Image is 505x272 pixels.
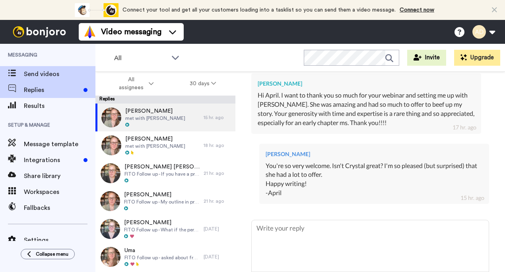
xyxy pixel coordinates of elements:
img: c34f7bb7-ceed-4cb8-8452-f349dbd5723f-thumb.jpg [100,219,120,239]
img: 71954c62-54b3-479b-a08e-c19a81db6d96-thumb.jpg [101,247,120,267]
a: Connect now [400,7,434,13]
img: bj-logo-header-white.svg [10,26,69,37]
span: Uma [124,247,200,254]
span: All assignees [115,76,147,92]
div: [DATE] [204,226,231,232]
button: Upgrade [454,50,500,66]
a: [PERSON_NAME]met with [PERSON_NAME]15 hr. ago [95,104,235,131]
span: [PERSON_NAME] [125,107,185,115]
div: 15 hr. ago [204,114,231,121]
div: 17 hr. ago [453,123,476,131]
span: Collapse menu [36,251,68,257]
span: Message template [24,139,95,149]
span: [PERSON_NAME] [124,219,200,227]
button: Invite [407,50,446,66]
a: [PERSON_NAME] [PERSON_NAME]FITO Follow up - If you have a pro lauge, do you need an epilogue?21 h... [95,159,235,187]
button: Collapse menu [21,249,75,259]
a: [PERSON_NAME]met with [PERSON_NAME]18 hr. ago [95,131,235,159]
span: [PERSON_NAME] [124,191,200,199]
span: Video messaging [101,26,161,37]
div: Hi April. I want to thank you so much for your webinar and setting me up with [PERSON_NAME]. She ... [258,91,475,127]
span: FITO Follow up - What if the perceived inciting event turns out to be a false alarm? [124,227,200,233]
span: [PERSON_NAME] [PERSON_NAME] [124,163,200,171]
img: 5b5de44a-1693-41cb-8380-b9302b6e76b4-thumb.jpg [100,191,120,211]
div: Replies [95,96,235,104]
button: All assignees [97,72,172,95]
span: FITO Follow up - If you have a pro lauge, do you need an epilogue? [124,171,200,177]
span: [PERSON_NAME] [125,135,185,143]
div: [DATE] [204,254,231,260]
img: 96a2bd6c-ab90-405d-9bc2-b370e34569a8-thumb.jpg [101,163,120,183]
div: 21 hr. ago [204,170,231,176]
span: Send videos [24,69,95,79]
div: You're so very welcome. Isn't Crystal great? I'm so pleased (but surprised) that she had a lot to... [266,161,483,198]
span: Workspaces [24,187,95,197]
div: [PERSON_NAME] [266,150,483,158]
div: animation [75,3,118,17]
img: 9b772bf3-54bb-4377-961d-1ce5074c1354-thumb.jpg [101,108,121,127]
span: FITO Follow up - My outline in progress seems more like a synopsis. Is that normal? [124,199,200,205]
div: [PERSON_NAME] [258,80,475,88]
a: [PERSON_NAME]FITO Follow up - My outline in progress seems more like a synopsis. Is that normal?2... [95,187,235,215]
a: UmaFITO follow up - asked about framed stories - adding test[DATE] [95,243,235,271]
div: 15 hr. ago [460,194,484,202]
span: Settings [24,235,95,245]
img: vm-color.svg [84,25,96,38]
img: bfe33815-4653-481a-aee4-0c18bf03909f-thumb.jpg [101,135,121,155]
div: 21 hr. ago [204,198,231,204]
span: Share library [24,171,95,181]
span: Replies [24,85,80,95]
span: met with [PERSON_NAME] [125,115,185,121]
span: met with [PERSON_NAME] [125,143,185,149]
span: FITO follow up - asked about framed stories - adding test [124,254,200,261]
span: Connect your tool and get all your customers loading into a tasklist so you can send them a video... [122,7,396,13]
span: Fallbacks [24,203,95,213]
span: Results [24,101,95,111]
div: 18 hr. ago [204,142,231,149]
a: [PERSON_NAME]FITO Follow up - What if the perceived inciting event turns out to be a false alarm?... [95,215,235,243]
span: Integrations [24,155,80,165]
button: 30 days [172,76,234,91]
span: All [114,53,167,63]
